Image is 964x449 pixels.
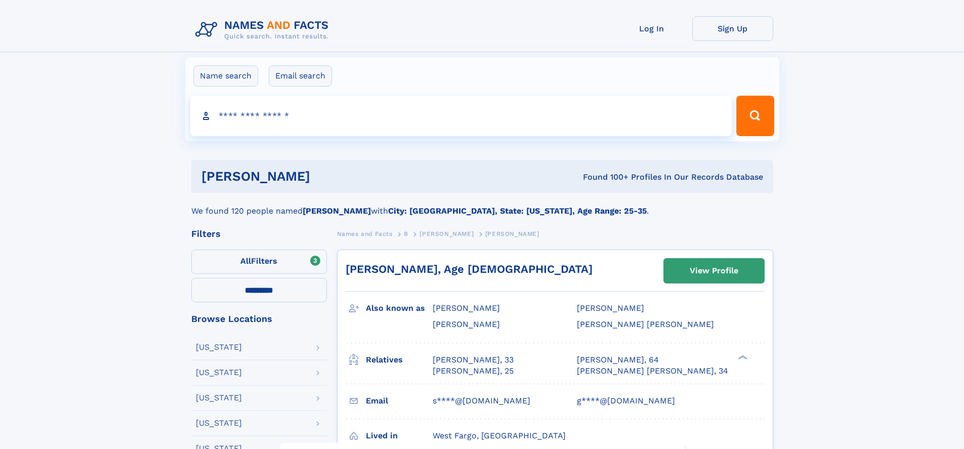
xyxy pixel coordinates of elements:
a: [PERSON_NAME], 25 [433,365,514,377]
h3: Lived in [366,427,433,444]
a: [PERSON_NAME] [420,227,474,240]
input: search input [190,96,732,136]
a: [PERSON_NAME] [PERSON_NAME], 34 [577,365,728,377]
a: [PERSON_NAME], 33 [433,354,514,365]
h1: [PERSON_NAME] [201,170,447,183]
h3: Also known as [366,300,433,317]
a: Log In [611,16,692,41]
div: We found 120 people named with . [191,193,773,217]
span: [PERSON_NAME] [433,303,500,313]
span: [PERSON_NAME] [420,230,474,237]
b: City: [GEOGRAPHIC_DATA], State: [US_STATE], Age Range: 25-35 [388,206,647,216]
div: Browse Locations [191,314,327,323]
div: Found 100+ Profiles In Our Records Database [446,172,763,183]
span: [PERSON_NAME] [433,319,500,329]
span: [PERSON_NAME] [PERSON_NAME] [577,319,714,329]
span: B [404,230,408,237]
b: [PERSON_NAME] [303,206,371,216]
a: Sign Up [692,16,773,41]
a: B [404,227,408,240]
span: West Fargo, [GEOGRAPHIC_DATA] [433,431,566,440]
div: [US_STATE] [196,343,242,351]
div: View Profile [690,259,738,282]
button: Search Button [736,96,774,136]
span: All [240,256,251,266]
span: [PERSON_NAME] [485,230,539,237]
div: [US_STATE] [196,419,242,427]
a: View Profile [664,259,764,283]
label: Filters [191,250,327,274]
h3: Email [366,392,433,410]
div: ❯ [736,354,748,360]
a: [PERSON_NAME], Age [DEMOGRAPHIC_DATA] [346,263,593,275]
a: Names and Facts [337,227,393,240]
span: [PERSON_NAME] [577,303,644,313]
h3: Relatives [366,351,433,369]
div: [US_STATE] [196,394,242,402]
a: [PERSON_NAME], 64 [577,354,659,365]
label: Name search [193,65,258,87]
label: Email search [269,65,332,87]
img: Logo Names and Facts [191,16,337,44]
div: Filters [191,229,327,238]
div: [US_STATE] [196,369,242,377]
